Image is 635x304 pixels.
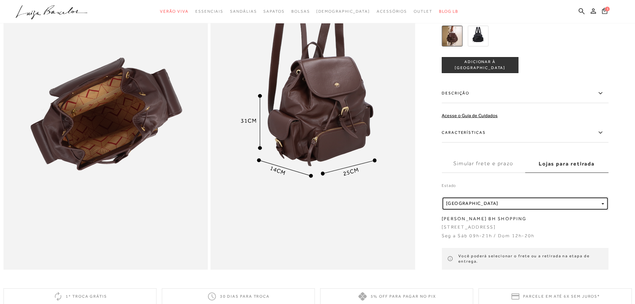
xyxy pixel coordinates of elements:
[377,9,407,14] span: Acessórios
[525,155,608,173] label: Lojas para retirada
[600,7,609,15] button: 1
[230,9,257,14] span: Sandálias
[291,9,310,14] span: Bolsas
[605,7,610,11] span: 1
[439,5,458,18] a: BLOG LB
[442,182,608,192] label: Estado
[442,57,518,73] button: ADICIONAR À [GEOGRAPHIC_DATA]
[414,5,432,18] a: categoryNavScreenReaderText
[446,201,498,206] span: [GEOGRAPHIC_DATA]
[439,9,458,14] span: BLOG LB
[230,5,257,18] a: categoryNavScreenReaderText
[316,9,370,14] span: [DEMOGRAPHIC_DATA]
[442,25,462,46] img: MOCHILA MÉDIA EM COURO CAFÉ COM BOLSOS
[195,9,223,14] span: Essenciais
[442,112,498,118] a: Acesse o Guia de Cuidados
[160,9,189,14] span: Verão Viva
[442,83,608,103] label: Descrição
[442,248,608,270] div: Você poderá selecionar o frete ou a retirada na etapa de entrega.
[263,5,284,18] a: categoryNavScreenReaderText
[377,5,407,18] a: categoryNavScreenReaderText
[442,155,525,173] label: Simular frete e prazo
[263,9,284,14] span: Sapatos
[442,59,518,71] span: ADICIONAR À [GEOGRAPHIC_DATA]
[442,123,608,142] label: Características
[442,224,496,230] span: [STREET_ADDRESS]
[442,233,534,239] p: Seg a Sáb 09h-21h / Dom 12h-20h
[316,5,370,18] a: noSubCategoriesText
[291,5,310,18] a: categoryNavScreenReaderText
[468,25,488,46] img: MOCHILA MÉDIA EM COURO PRETO COM BOLSOS
[442,216,526,221] b: [PERSON_NAME] BH SHOPPING
[195,5,223,18] a: categoryNavScreenReaderText
[442,197,608,210] button: [GEOGRAPHIC_DATA]
[160,5,189,18] a: categoryNavScreenReaderText
[414,9,432,14] span: Outlet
